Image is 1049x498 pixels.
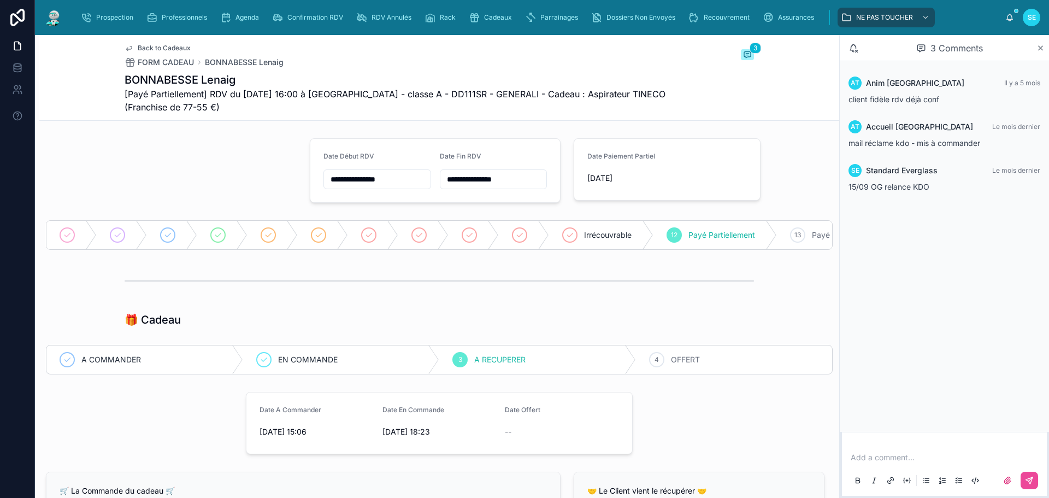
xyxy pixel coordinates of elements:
[866,78,964,89] span: Anim [GEOGRAPHIC_DATA]
[688,230,755,241] span: Payé Partiellement
[81,354,141,365] span: A COMMANDER
[138,57,194,68] span: FORM CADEAU
[778,13,814,22] span: Assurances
[125,72,672,87] h1: BONNABESSE Lenaig
[287,13,343,22] span: Confirmation RDV
[217,8,267,27] a: Agenda
[440,152,481,160] span: Date Fin RDV
[143,8,215,27] a: Professionnels
[269,8,351,27] a: Confirmation RDV
[505,426,511,437] span: --
[606,13,675,22] span: Dossiers Non Envoyés
[162,13,207,22] span: Professionnels
[96,13,133,22] span: Prospection
[587,152,655,160] span: Date Paiement Partiel
[458,355,462,364] span: 3
[1028,13,1036,22] span: SE
[205,57,284,68] a: BONNABESSE Lenaig
[72,5,1005,30] div: scrollable content
[587,486,706,495] span: 🤝 Le Client vient le récupérer 🤝
[44,9,63,26] img: App logo
[125,87,672,114] span: [Payé Partiellement] RDV du [DATE] 16:00 à [GEOGRAPHIC_DATA] - classe A - DD111SR - GENERALI - Ca...
[484,13,512,22] span: Cadeaux
[866,121,973,132] span: Accueil [GEOGRAPHIC_DATA]
[505,406,540,414] span: Date Offert
[60,486,175,495] span: 🛒 La Commande du cadeau 🛒
[260,426,374,437] span: [DATE] 15:06
[125,57,194,68] a: FORM CADEAU
[587,173,747,184] span: [DATE]
[323,152,374,160] span: Date Début RDV
[794,231,801,239] span: 13
[704,13,750,22] span: Recouvrement
[522,8,586,27] a: Parrainages
[421,8,463,27] a: Rack
[741,49,754,62] button: 3
[138,44,191,52] span: Back to Cadeaux
[655,355,659,364] span: 4
[78,8,141,27] a: Prospection
[851,166,859,175] span: SE
[838,8,935,27] a: NE PAS TOUCHER
[465,8,520,27] a: Cadeaux
[125,312,181,327] h1: 🎁 Cadeau
[382,426,497,437] span: [DATE] 18:23
[671,231,677,239] span: 12
[866,165,938,176] span: Standard Everglass
[588,8,683,27] a: Dossiers Non Envoyés
[278,354,338,365] span: EN COMMANDE
[848,95,939,104] span: client fidèle rdv déjà conf
[848,182,929,191] span: 15/09 OG relance KDO
[992,122,1040,131] span: Le mois dernier
[440,13,456,22] span: Rack
[372,13,411,22] span: RDV Annulés
[353,8,419,27] a: RDV Annulés
[1004,79,1040,87] span: Il y a 5 mois
[848,138,980,148] span: mail réclame kdo - mis à commander
[382,406,444,414] span: Date En Commande
[759,8,822,27] a: Assurances
[474,354,526,365] span: A RECUPERER
[750,43,761,54] span: 3
[851,79,859,87] span: AT
[992,166,1040,174] span: Le mois dernier
[685,8,757,27] a: Recouvrement
[235,13,259,22] span: Agenda
[930,42,983,55] span: 3 Comments
[584,230,632,241] span: Irrécouvrable
[812,230,830,241] span: Payé
[856,13,913,22] span: NE PAS TOUCHER
[540,13,578,22] span: Parrainages
[260,406,321,414] span: Date A Commander
[125,44,191,52] a: Back to Cadeaux
[671,354,700,365] span: OFFERT
[851,122,859,131] span: AT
